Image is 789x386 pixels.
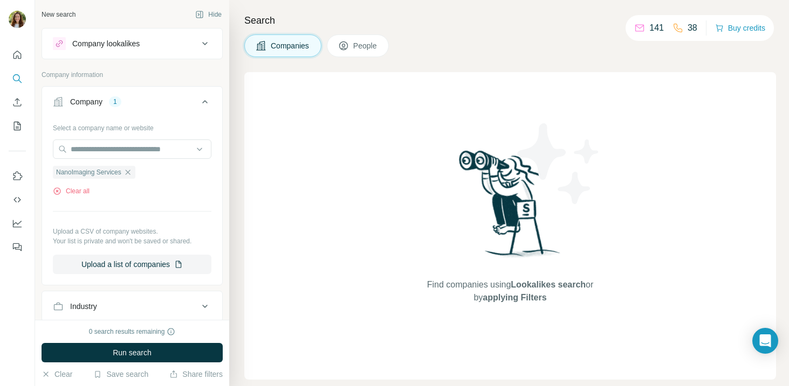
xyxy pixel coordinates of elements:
[42,343,223,362] button: Run search
[42,369,72,380] button: Clear
[752,328,778,354] div: Open Intercom Messenger
[42,31,222,57] button: Company lookalikes
[271,40,310,51] span: Companies
[483,293,546,302] span: applying Filters
[188,6,229,23] button: Hide
[9,93,26,112] button: Enrich CSV
[42,10,76,19] div: New search
[9,69,26,88] button: Search
[42,293,222,319] button: Industry
[9,45,26,65] button: Quick start
[53,186,90,196] button: Clear all
[688,22,697,34] p: 38
[70,301,97,312] div: Industry
[93,369,148,380] button: Save search
[113,347,152,358] span: Run search
[424,278,596,304] span: Find companies using or by
[53,227,211,236] p: Upload a CSV of company websites.
[649,22,664,34] p: 141
[42,89,222,119] button: Company1
[9,166,26,186] button: Use Surfe on LinkedIn
[715,20,765,36] button: Buy credits
[511,280,586,289] span: Lookalikes search
[109,97,121,107] div: 1
[56,167,121,177] span: NanoImaging Services
[353,40,378,51] span: People
[510,115,607,212] img: Surfe Illustration - Stars
[9,11,26,28] img: Avatar
[9,214,26,233] button: Dashboard
[9,116,26,136] button: My lists
[42,70,223,80] p: Company information
[9,190,26,209] button: Use Surfe API
[53,119,211,133] div: Select a company name or website
[169,369,223,380] button: Share filters
[72,38,140,49] div: Company lookalikes
[9,237,26,257] button: Feedback
[244,13,776,28] h4: Search
[70,96,102,107] div: Company
[454,148,566,268] img: Surfe Illustration - Woman searching with binoculars
[53,236,211,246] p: Your list is private and won't be saved or shared.
[89,327,176,336] div: 0 search results remaining
[53,255,211,274] button: Upload a list of companies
